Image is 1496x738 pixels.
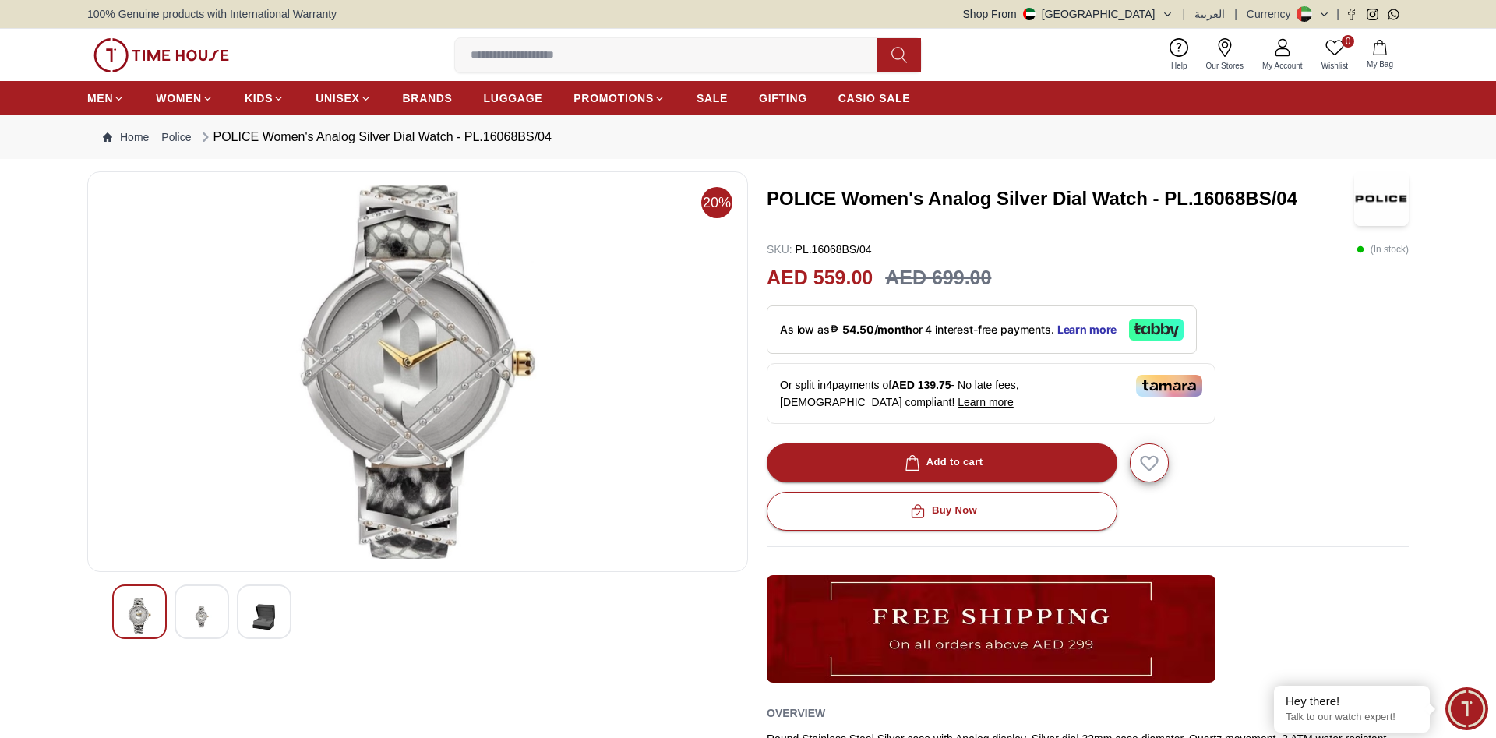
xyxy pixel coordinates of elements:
span: SKU : [767,243,792,256]
div: Currency [1247,6,1297,22]
nav: Breadcrumb [87,115,1409,159]
button: My Bag [1357,37,1402,73]
a: Police [161,129,191,145]
div: Add to cart [901,454,983,471]
span: 0 [1342,35,1354,48]
a: WOMEN [156,84,213,112]
span: | [1234,6,1237,22]
span: PROMOTIONS [573,90,654,106]
button: Shop From[GEOGRAPHIC_DATA] [963,6,1173,22]
a: 0Wishlist [1312,35,1357,75]
img: ... [767,575,1215,683]
a: Facebook [1346,9,1357,20]
div: Chat Widget [1445,687,1488,730]
a: KIDS [245,84,284,112]
a: Home [103,129,149,145]
span: Our Stores [1200,60,1250,72]
span: AED 139.75 [891,379,951,391]
img: Tamara [1136,375,1202,397]
span: Learn more [958,396,1014,408]
div: Hey there! [1286,694,1418,709]
p: ( In stock ) [1357,242,1409,257]
span: My Account [1256,60,1309,72]
span: GIFTING [759,90,807,106]
p: Talk to our watch expert! [1286,711,1418,724]
a: BRANDS [403,84,453,112]
h2: AED 559.00 [767,263,873,293]
span: WOMEN [156,90,202,106]
span: | [1336,6,1339,22]
span: | [1183,6,1186,22]
div: Or split in 4 payments of - No late fees, [DEMOGRAPHIC_DATA] compliant! [767,363,1215,424]
a: Our Stores [1197,35,1253,75]
img: POLICE Women's Analog Silver Dial Watch - PL.16068BS/04 [101,185,735,559]
button: Add to cart [767,443,1117,482]
span: LUGGAGE [484,90,543,106]
a: CASIO SALE [838,84,911,112]
span: Wishlist [1315,60,1354,72]
span: CASIO SALE [838,90,911,106]
h3: AED 699.00 [885,263,991,293]
button: Buy Now [767,492,1117,531]
span: 100% Genuine products with International Warranty [87,6,337,22]
img: POLICE Women's Analog Silver Dial Watch - PL.16068BS/04 [188,598,216,636]
span: UNISEX [316,90,359,106]
a: PROMOTIONS [573,84,665,112]
a: LUGGAGE [484,84,543,112]
span: BRANDS [403,90,453,106]
p: PL.16068BS/04 [767,242,872,257]
a: UNISEX [316,84,371,112]
a: SALE [697,84,728,112]
img: POLICE Women's Analog Silver Dial Watch - PL.16068BS/04 [1354,171,1409,226]
div: POLICE Women's Analog Silver Dial Watch - PL.16068BS/04 [198,128,552,147]
img: POLICE Women's Analog Silver Dial Watch - PL.16068BS/04 [125,598,153,634]
span: MEN [87,90,113,106]
button: العربية [1194,6,1225,22]
h2: Overview [767,701,825,725]
span: KIDS [245,90,273,106]
img: ... [93,38,229,72]
span: My Bag [1360,58,1399,70]
a: Help [1162,35,1197,75]
a: GIFTING [759,84,807,112]
span: Help [1165,60,1194,72]
a: MEN [87,84,125,112]
a: Whatsapp [1388,9,1399,20]
h3: POLICE Women's Analog Silver Dial Watch - PL.16068BS/04 [767,186,1354,211]
div: Buy Now [907,502,977,520]
span: 20% [701,187,732,218]
img: United Arab Emirates [1023,8,1036,20]
img: POLICE Women's Analog Silver Dial Watch - PL.16068BS/04 [250,598,278,636]
span: SALE [697,90,728,106]
a: Instagram [1367,9,1378,20]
